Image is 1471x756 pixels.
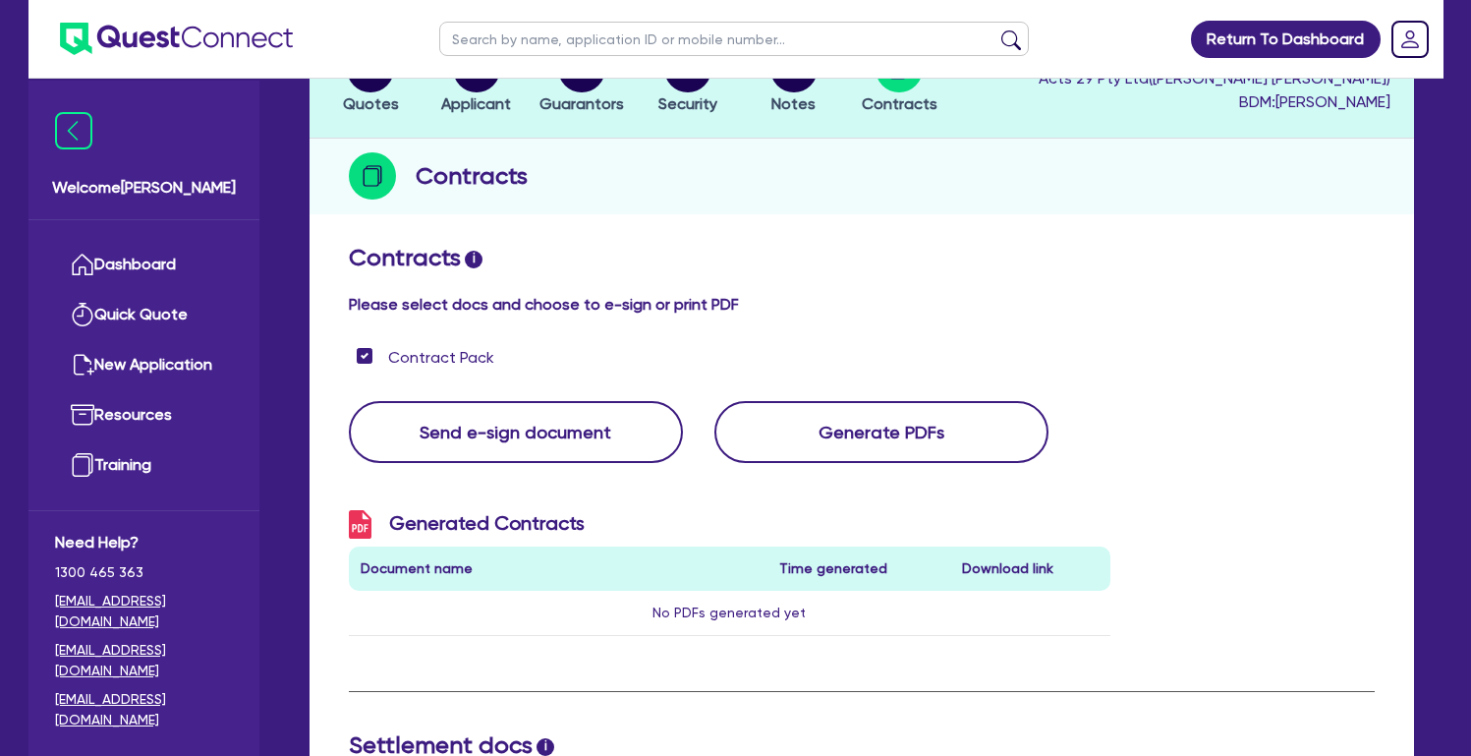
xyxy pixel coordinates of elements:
[71,353,94,377] img: new-application
[1039,69,1390,87] span: Acts 29 Pty Ltd ( [PERSON_NAME] [PERSON_NAME] )
[342,44,400,117] button: Quotes
[416,158,528,194] h2: Contracts
[349,510,1111,539] h3: Generated Contracts
[862,94,937,113] span: Contracts
[349,295,1375,314] h4: Please select docs and choose to e-sign or print PDF
[537,738,554,756] span: i
[539,94,624,113] span: Guarantors
[714,401,1048,463] button: Generate PDFs
[55,290,233,340] a: Quick Quote
[349,591,1111,636] td: No PDFs generated yet
[388,346,494,370] label: Contract Pack
[441,94,511,113] span: Applicant
[55,390,233,440] a: Resources
[55,112,92,149] img: icon-menu-close
[349,547,768,591] th: Document name
[538,44,625,117] button: Guarantors
[657,44,718,117] button: Security
[465,251,482,268] span: i
[52,176,236,200] span: Welcome [PERSON_NAME]
[769,44,819,117] button: Notes
[861,44,938,117] button: Contracts
[71,303,94,326] img: quick-quote
[60,23,293,55] img: quest-connect-logo-blue
[55,340,233,390] a: New Application
[771,94,816,113] span: Notes
[1191,21,1381,58] a: Return To Dashboard
[55,440,233,491] a: Training
[440,44,512,117] button: Applicant
[658,94,717,113] span: Security
[349,510,371,539] img: icon-pdf
[343,94,399,113] span: Quotes
[55,531,233,554] span: Need Help?
[55,562,233,583] span: 1300 465 363
[767,547,950,591] th: Time generated
[950,547,1110,591] th: Download link
[55,689,233,730] a: [EMAIL_ADDRESS][DOMAIN_NAME]
[349,401,683,463] button: Send e-sign document
[349,244,1375,272] h2: Contracts
[71,453,94,477] img: training
[55,240,233,290] a: Dashboard
[55,640,233,681] a: [EMAIL_ADDRESS][DOMAIN_NAME]
[71,403,94,427] img: resources
[55,591,233,632] a: [EMAIL_ADDRESS][DOMAIN_NAME]
[1039,90,1390,114] span: BDM: [PERSON_NAME]
[349,152,396,200] img: step-icon
[1385,14,1436,65] a: Dropdown toggle
[439,22,1029,56] input: Search by name, application ID or mobile number...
